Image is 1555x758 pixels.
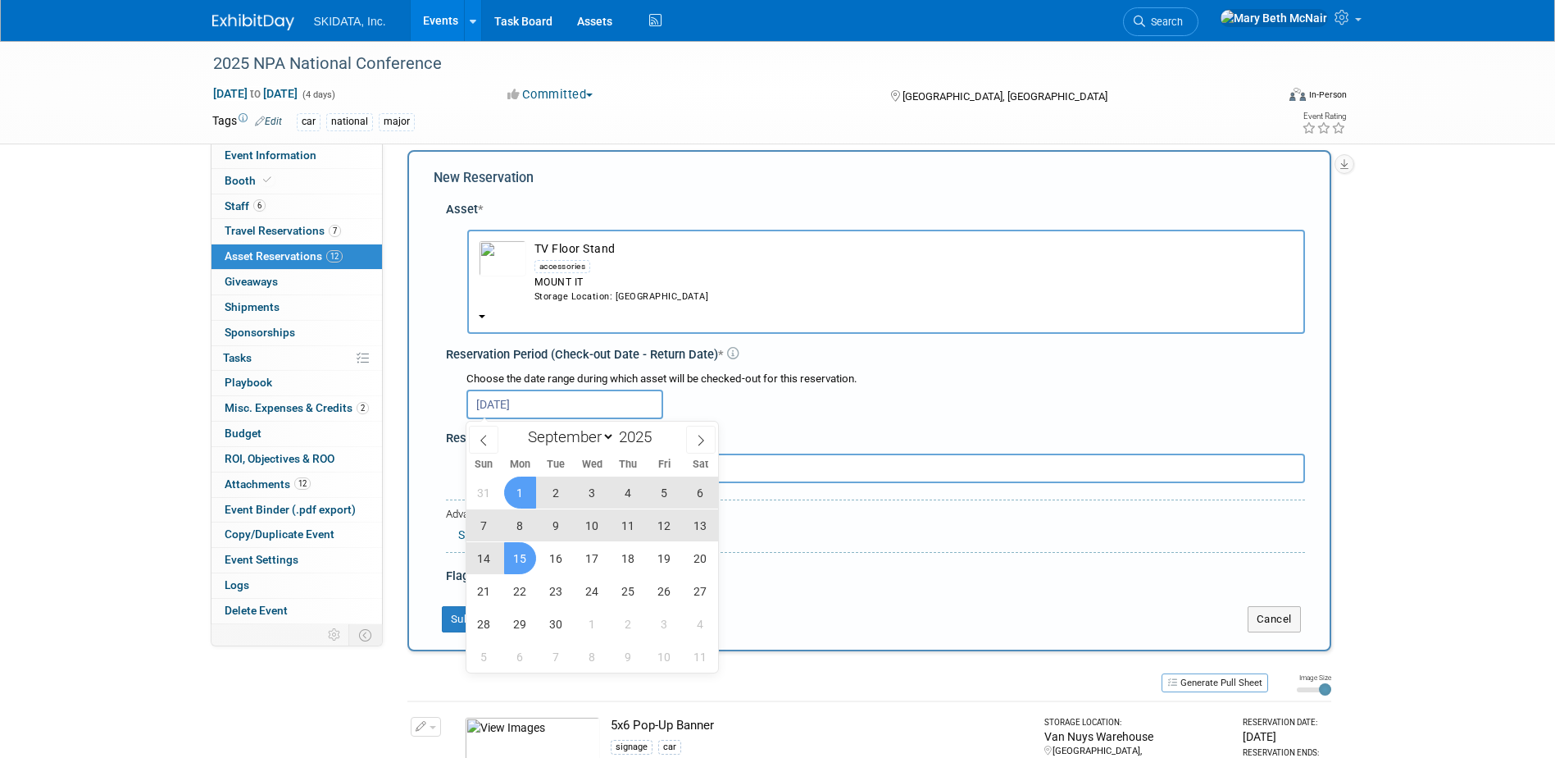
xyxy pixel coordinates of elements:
span: October 1, 2025 [576,608,608,640]
span: [DATE] [DATE] [212,86,298,101]
span: Flag: [446,568,472,583]
img: Format-Inperson.png [1289,88,1306,101]
a: Staff6 [211,194,382,219]
div: [DATE] [1243,728,1324,745]
td: Personalize Event Tab Strip [321,624,349,646]
span: September 21, 2025 [468,575,500,607]
span: September 11, 2025 [612,509,644,541]
span: September 2, 2025 [540,477,572,509]
img: ExhibitDay [212,14,294,30]
span: September 20, 2025 [684,542,716,574]
span: SKIDATA, Inc. [314,15,386,28]
span: October 9, 2025 [612,641,644,673]
a: Event Binder (.pdf export) [211,498,382,523]
span: 7 [329,225,341,237]
i: Booth reservation complete [263,176,271,185]
a: Sponsorships [211,321,382,345]
div: Van Nuys Warehouse [1044,728,1229,745]
span: Sponsorships [225,326,295,339]
div: Event Rating [1302,112,1346,121]
span: Copy/Duplicate Event [225,527,334,541]
a: Shipments [211,295,382,320]
a: Asset Reservations12 [211,244,382,269]
select: Month [521,427,615,447]
span: September 30, 2025 [540,608,572,640]
span: [GEOGRAPHIC_DATA], [GEOGRAPHIC_DATA] [903,90,1107,103]
span: September 16, 2025 [540,542,572,574]
span: October 4, 2025 [684,608,716,640]
span: Booth [225,174,275,187]
span: September 17, 2025 [576,542,608,574]
span: September 6, 2025 [684,477,716,509]
div: Choose the date range during which asset will be checked-out for this reservation. [466,372,1305,387]
a: ROI, Objectives & ROO [211,447,382,472]
span: 2 [357,402,369,414]
a: Budget [211,422,382,446]
input: Check-out Date - Return Date [466,390,663,419]
div: signage [611,740,652,755]
span: October 11, 2025 [684,641,716,673]
span: 12 [294,477,311,490]
div: Advanced Options [446,507,1305,523]
span: September 22, 2025 [504,575,536,607]
a: Travel Reservations7 [211,219,382,244]
span: 12 [326,250,343,263]
span: Sat [682,459,718,470]
a: Specify Shipping Logistics Category [458,528,639,541]
button: Cancel [1248,606,1301,632]
span: October 2, 2025 [612,608,644,640]
span: September 10, 2025 [576,509,608,541]
span: Fri [646,459,682,470]
div: Reservation Date: [1243,717,1324,728]
td: TV Floor Stand [526,240,1294,303]
span: Playbook [225,376,272,389]
span: Misc. Expenses & Credits [225,401,369,414]
a: Playbook [211,371,382,395]
img: Mary Beth McNair [1220,9,1328,27]
span: Travel Reservations [225,224,341,237]
div: Storage Location: [GEOGRAPHIC_DATA] [534,290,1294,304]
span: (4 days) [301,89,335,100]
span: Asset Reservations [225,249,343,263]
span: Logs [225,578,249,591]
div: national [326,113,373,130]
div: accessories [534,260,591,273]
div: 5x6 Pop-Up Banner [611,717,1030,734]
span: September 5, 2025 [648,477,680,509]
span: Mon [502,459,538,470]
a: Misc. Expenses & Credits2 [211,396,382,421]
span: Sun [466,459,502,470]
a: Event Information [211,144,382,168]
span: September 29, 2025 [504,608,536,640]
td: Toggle Event Tabs [348,624,382,646]
span: September 18, 2025 [612,542,644,574]
span: October 7, 2025 [540,641,572,673]
a: Edit [255,116,282,127]
span: September 12, 2025 [648,509,680,541]
span: September 4, 2025 [612,477,644,509]
span: September 25, 2025 [612,575,644,607]
div: 2025 NPA National Conference [207,49,1251,79]
span: October 5, 2025 [468,641,500,673]
button: TV Floor StandaccessoriesMOUNT ITStorage Location: [GEOGRAPHIC_DATA] [467,230,1305,334]
a: Search [1123,7,1198,36]
a: Booth [211,169,382,194]
span: August 31, 2025 [468,477,500,509]
span: September 27, 2025 [684,575,716,607]
span: September 7, 2025 [468,509,500,541]
a: Event Settings [211,548,382,573]
span: October 10, 2025 [648,641,680,673]
button: Submit [442,606,496,632]
span: September 23, 2025 [540,575,572,607]
span: September 1, 2025 [504,477,536,509]
div: major [379,113,415,130]
div: MOUNT IT [534,276,1294,290]
td: Tags [212,112,282,131]
span: Tasks [223,351,252,364]
span: September 24, 2025 [576,575,608,607]
span: Thu [610,459,646,470]
span: Staff [225,199,266,212]
span: September 19, 2025 [648,542,680,574]
span: October 8, 2025 [576,641,608,673]
div: Reservation Period (Check-out Date - Return Date) [446,346,1305,363]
